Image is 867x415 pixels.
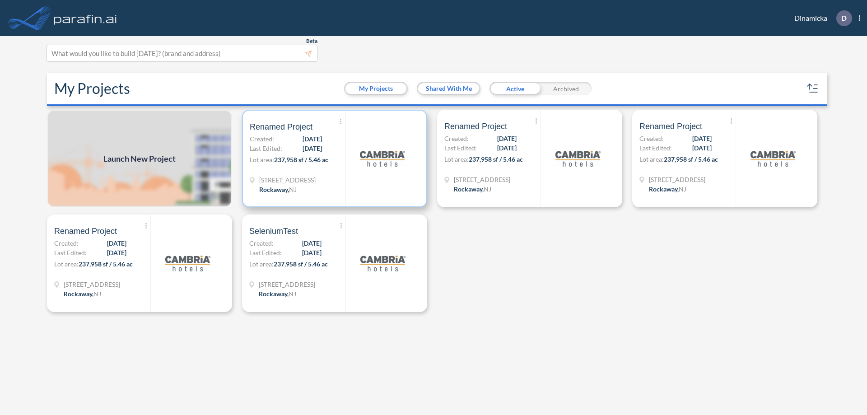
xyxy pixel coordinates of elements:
span: 237,958 sf / 5.46 ac [664,155,718,163]
h2: My Projects [54,80,130,97]
span: 321 Mt Hope Ave [259,280,315,289]
span: [DATE] [302,238,322,248]
span: 237,958 sf / 5.46 ac [469,155,523,163]
span: Renamed Project [444,121,507,132]
img: logo [555,136,601,181]
span: Lot area: [444,155,469,163]
span: Launch New Project [103,153,176,165]
span: NJ [289,290,296,298]
span: Lot area: [639,155,664,163]
span: Created: [639,134,664,143]
span: Last Edited: [54,248,87,257]
span: [DATE] [303,144,322,153]
img: logo [165,241,210,286]
span: Last Edited: [444,143,477,153]
span: [DATE] [692,143,712,153]
span: 237,958 sf / 5.46 ac [79,260,133,268]
img: add [47,110,232,207]
img: logo [52,9,119,27]
div: Rockaway, NJ [259,185,297,194]
span: Renamed Project [639,121,702,132]
span: SeleniumTest [249,226,298,237]
span: Beta [306,37,317,45]
span: [DATE] [497,134,517,143]
span: NJ [93,290,101,298]
img: logo [360,136,405,181]
span: Created: [54,238,79,248]
span: 321 Mt Hope Ave [64,280,120,289]
span: [DATE] [692,134,712,143]
span: Created: [249,238,274,248]
span: Rockaway , [259,290,289,298]
span: Rockaway , [454,185,484,193]
button: My Projects [345,83,406,94]
span: NJ [484,185,491,193]
span: Rockaway , [64,290,93,298]
span: [DATE] [497,143,517,153]
div: Archived [541,82,592,95]
span: 321 Mt Hope Ave [454,175,510,184]
a: Launch New Project [47,110,232,207]
span: 237,958 sf / 5.46 ac [274,260,328,268]
span: Lot area: [249,260,274,268]
img: logo [750,136,796,181]
span: 237,958 sf / 5.46 ac [274,156,328,163]
span: Created: [250,134,274,144]
span: Lot area: [54,260,79,268]
img: logo [360,241,406,286]
span: Renamed Project [250,121,312,132]
span: [DATE] [107,238,126,248]
span: Lot area: [250,156,274,163]
span: Last Edited: [249,248,282,257]
div: Rockaway, NJ [64,289,101,298]
span: Created: [444,134,469,143]
span: Rockaway , [649,185,679,193]
span: Rockaway , [259,186,289,193]
span: 321 Mt Hope Ave [649,175,705,184]
span: Last Edited: [639,143,672,153]
span: 321 Mt Hope Ave [259,175,316,185]
span: Last Edited: [250,144,282,153]
span: Renamed Project [54,226,117,237]
div: Dinamicka [781,10,860,26]
span: [DATE] [107,248,126,257]
div: Active [489,82,541,95]
span: NJ [679,185,686,193]
div: Rockaway, NJ [454,184,491,194]
span: NJ [289,186,297,193]
button: sort [806,81,820,96]
span: [DATE] [302,248,322,257]
div: Rockaway, NJ [259,289,296,298]
div: Rockaway, NJ [649,184,686,194]
button: Shared With Me [418,83,479,94]
span: [DATE] [303,134,322,144]
p: D [841,14,847,22]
